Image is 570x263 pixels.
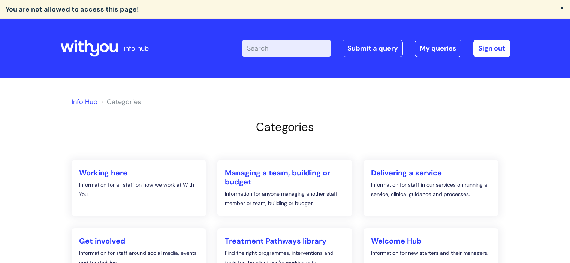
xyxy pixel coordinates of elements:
[415,40,461,57] a: My queries
[217,160,352,216] a: Managing a team, building or budget Information for anyone managing another staff member or team,...
[343,40,403,57] a: Submit a query
[364,160,498,216] a: Delivering a service Information for staff in our services on running a service, clinical guidanc...
[72,160,206,216] a: Working here Information for all staff on how we work at With You.
[242,40,331,56] input: Search
[79,168,199,177] h2: Working here
[72,97,97,106] a: Info Hub
[124,42,149,54] p: info hub
[242,40,510,57] div: | -
[473,40,510,57] a: Sign out
[99,96,141,108] li: Solution home
[79,180,199,199] p: Information for all staff on how we work at With You.
[371,180,491,199] p: Information for staff in our services on running a service, clinical guidance and processes.
[225,236,345,245] h2: Treatment Pathways library
[72,120,499,134] h2: Categories
[225,168,345,186] h2: Managing a team, building or budget
[79,236,199,245] h2: Get involved
[560,4,564,11] button: ×
[371,168,491,177] h2: Delivering a service
[225,189,345,208] p: Information for anyone managing another staff member or team, building or budget.
[371,236,491,245] h2: Welcome Hub
[371,248,491,258] p: Information for new starters and their managers.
